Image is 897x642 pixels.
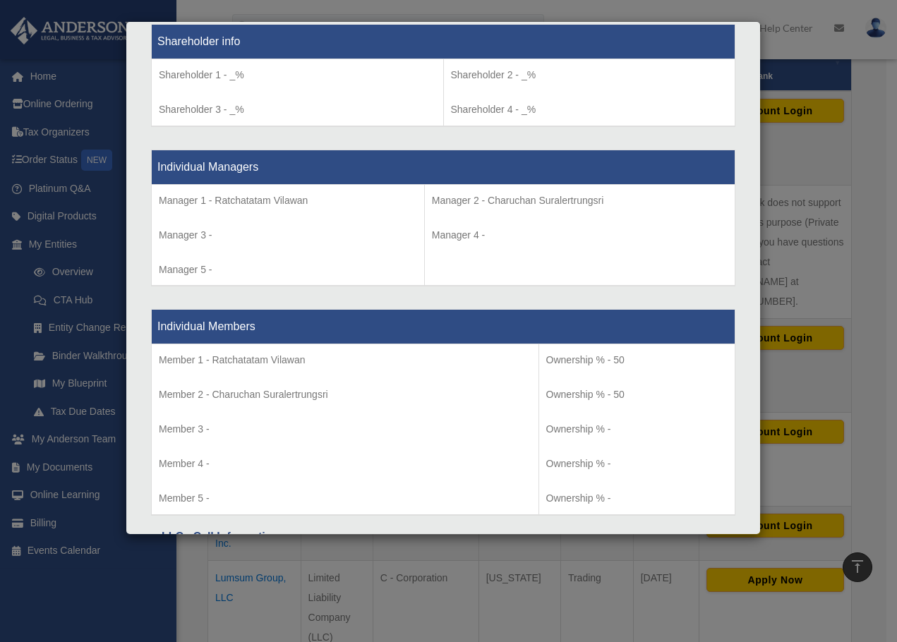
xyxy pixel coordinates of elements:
p: Member 4 - [159,455,531,473]
p: Manager 1 - Ratchatatam Vilawan [159,192,417,210]
p: Shareholder 2 - _% [451,66,728,84]
p: Ownership % - [546,455,728,473]
p: Manager 5 - [159,261,417,279]
p: Manager 4 - [432,226,728,244]
p: Ownership % - [546,420,728,438]
div: LLCs Cell Information [162,527,725,547]
p: Shareholder 3 - _% [159,101,436,119]
p: Ownership % - [546,490,728,507]
th: Shareholder info [152,25,735,59]
p: Ownership % - 50 [546,351,728,369]
th: Individual Managers [152,150,735,184]
p: Member 2 - Charuchan Suralertrungsri [159,386,531,404]
p: Shareholder 1 - _% [159,66,436,84]
p: Member 5 - [159,490,531,507]
p: Member 1 - Ratchatatam Vilawan [159,351,531,369]
p: Ownership % - 50 [546,386,728,404]
p: Shareholder 4 - _% [451,101,728,119]
th: Individual Members [152,310,735,344]
p: Member 3 - [159,420,531,438]
p: Manager 2 - Charuchan Suralertrungsri [432,192,728,210]
p: Manager 3 - [159,226,417,244]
